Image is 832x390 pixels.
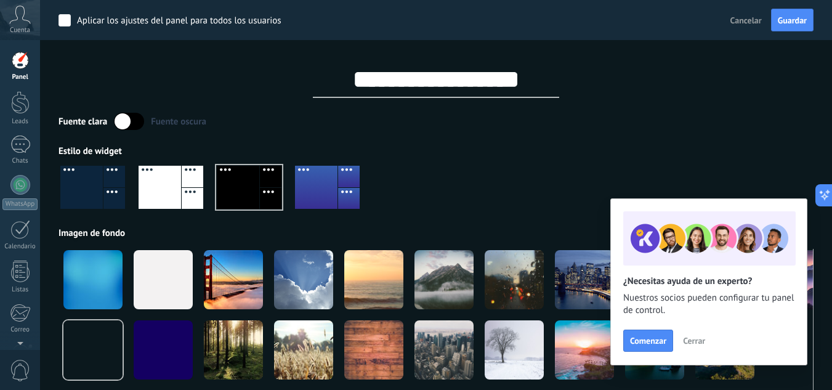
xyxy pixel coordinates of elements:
span: Nuestros socios pueden configurar tu panel de control. [623,292,794,317]
div: Listas [2,286,38,294]
span: Comenzar [630,336,666,345]
button: Comenzar [623,330,673,352]
span: Cuenta [10,26,30,35]
div: WhatsApp [2,198,38,210]
div: Estilo de widget [59,145,814,157]
div: Calendario [2,243,38,251]
button: Cerrar [677,331,711,350]
div: Fuente oscura [151,116,206,128]
span: Cerrar [683,336,705,345]
div: Imagen de fondo [59,227,814,239]
div: Panel [2,73,38,81]
span: Guardar [778,16,807,25]
button: Guardar [771,9,814,32]
div: Leads [2,118,38,126]
div: Correo [2,326,38,334]
h2: ¿Necesitas ayuda de un experto? [623,275,794,287]
div: Chats [2,157,38,165]
span: Cancelar [730,15,762,26]
button: Cancelar [725,11,767,30]
div: Aplicar los ajustes del panel para todos los usuarios [77,15,281,27]
div: Fuente clara [59,116,107,128]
